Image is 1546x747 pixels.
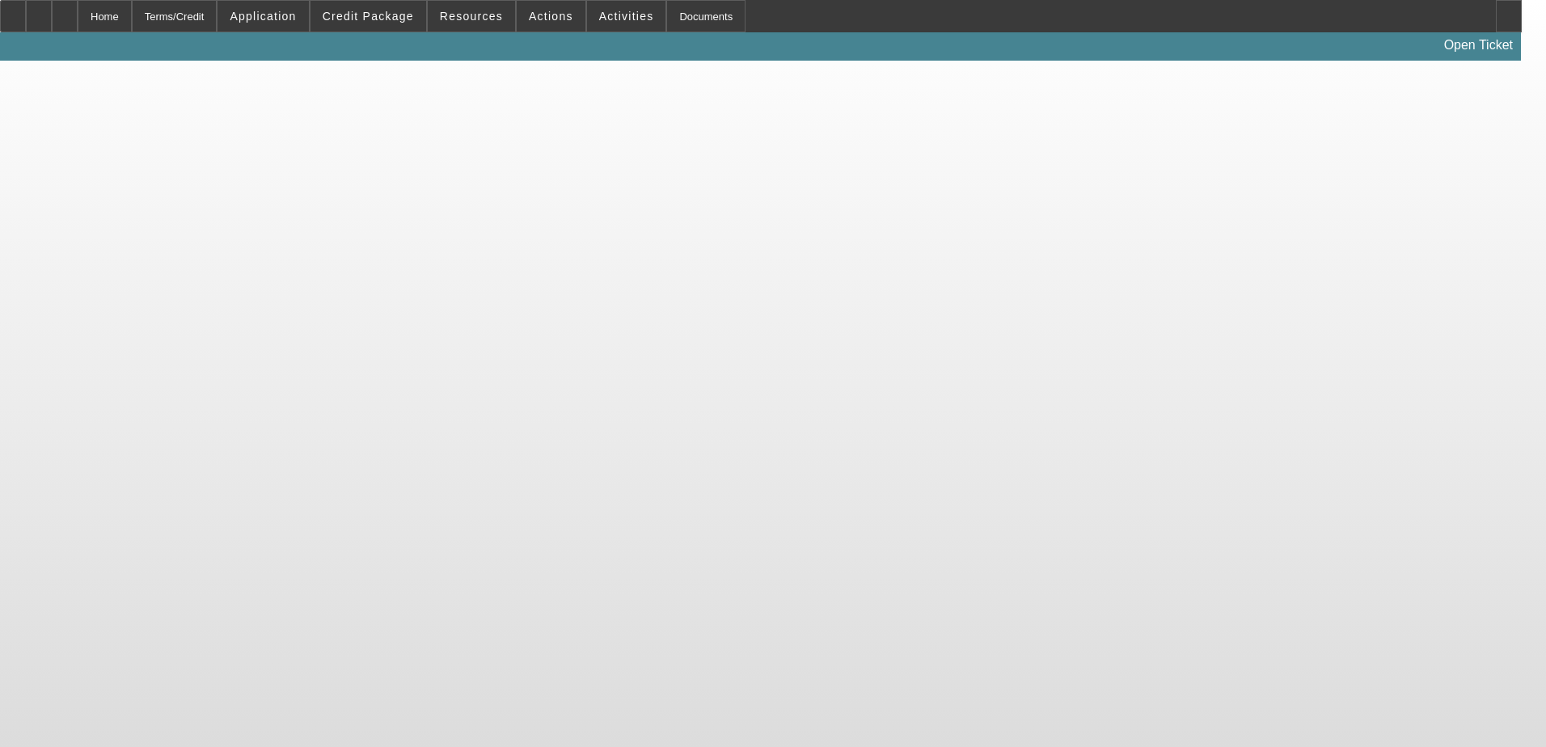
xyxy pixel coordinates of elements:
button: Credit Package [310,1,426,32]
a: Open Ticket [1438,32,1519,59]
span: Credit Package [323,10,414,23]
button: Activities [587,1,666,32]
span: Resources [440,10,503,23]
span: Actions [529,10,573,23]
button: Actions [517,1,585,32]
button: Resources [428,1,515,32]
button: Application [218,1,308,32]
span: Activities [599,10,654,23]
span: Application [230,10,296,23]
